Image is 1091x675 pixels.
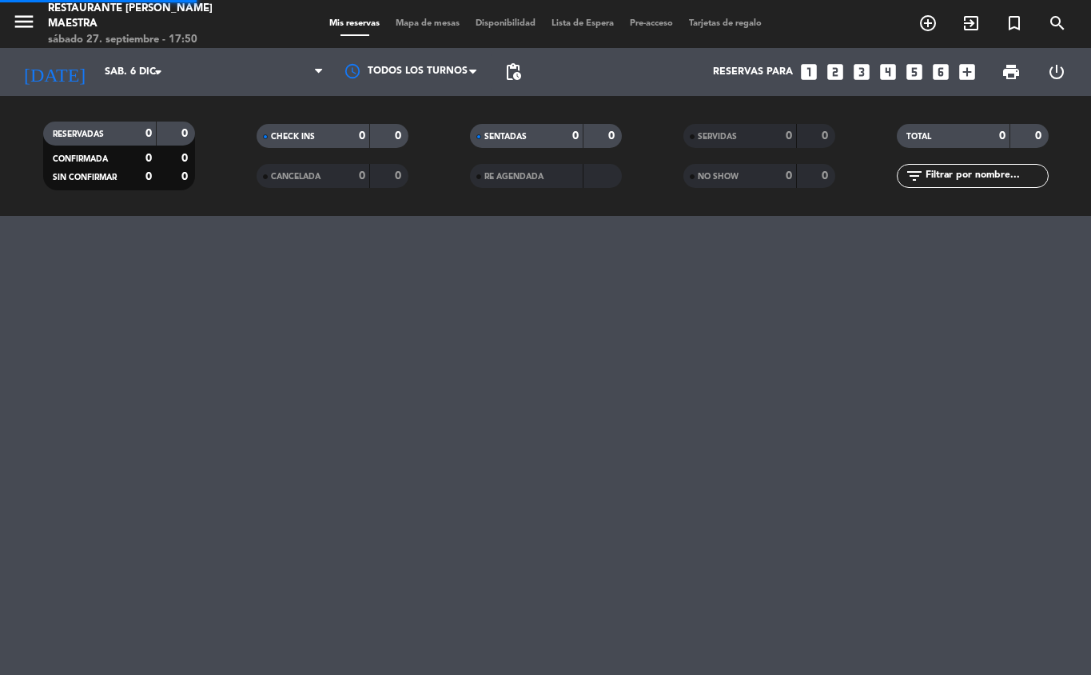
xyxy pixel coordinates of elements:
[145,128,152,139] strong: 0
[145,171,152,182] strong: 0
[181,171,191,182] strong: 0
[1047,62,1066,82] i: power_settings_new
[12,10,36,34] i: menu
[53,130,104,138] span: RESERVADAS
[798,62,819,82] i: looks_one
[930,62,951,82] i: looks_6
[924,167,1048,185] input: Filtrar por nombre...
[271,173,321,181] span: CANCELADA
[878,62,898,82] i: looks_4
[851,62,872,82] i: looks_3
[359,170,365,182] strong: 0
[713,66,793,78] span: Reservas para
[698,133,737,141] span: SERVIDAS
[999,130,1005,142] strong: 0
[484,173,544,181] span: RE AGENDADA
[957,62,978,82] i: add_box
[572,130,579,142] strong: 0
[1048,14,1067,33] i: search
[48,32,261,48] div: sábado 27. septiembre - 17:50
[918,14,938,33] i: add_circle_outline
[906,133,931,141] span: TOTAL
[544,19,622,28] span: Lista de Espera
[181,128,191,139] strong: 0
[904,62,925,82] i: looks_5
[484,133,527,141] span: SENTADAS
[681,19,770,28] span: Tarjetas de regalo
[271,133,315,141] span: CHECK INS
[504,62,523,82] span: pending_actions
[181,153,191,164] strong: 0
[786,130,792,142] strong: 0
[468,19,544,28] span: Disponibilidad
[962,14,981,33] i: exit_to_app
[825,62,846,82] i: looks_two
[359,130,365,142] strong: 0
[1035,130,1045,142] strong: 0
[786,170,792,182] strong: 0
[145,153,152,164] strong: 0
[822,170,831,182] strong: 0
[53,155,108,163] span: CONFIRMADA
[53,174,117,182] span: SIN CONFIRMAR
[395,130,404,142] strong: 0
[395,170,404,182] strong: 0
[388,19,468,28] span: Mapa de mesas
[12,10,36,39] button: menu
[1001,62,1021,82] span: print
[622,19,681,28] span: Pre-acceso
[608,130,618,142] strong: 0
[822,130,831,142] strong: 0
[321,19,388,28] span: Mis reservas
[48,1,261,32] div: Restaurante [PERSON_NAME] Maestra
[905,166,924,186] i: filter_list
[149,62,168,82] i: arrow_drop_down
[12,54,97,90] i: [DATE]
[1005,14,1024,33] i: turned_in_not
[1033,48,1079,96] div: LOG OUT
[698,173,739,181] span: NO SHOW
